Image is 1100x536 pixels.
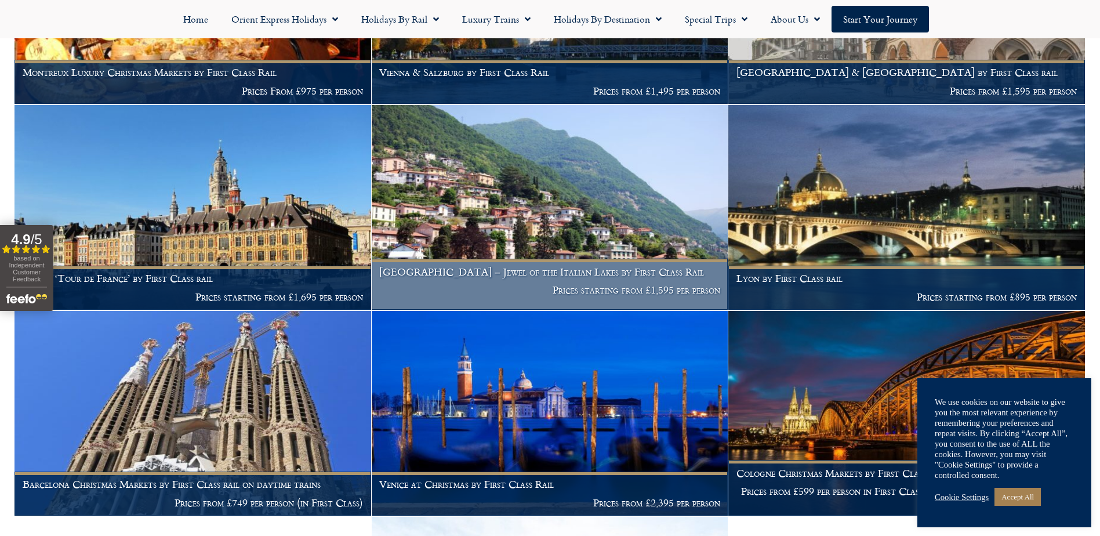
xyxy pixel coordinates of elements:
p: Prices starting from £1,595 per person [379,284,720,296]
a: Barcelona Christmas Markets by First Class rail on daytime trains Prices from £749 per person (in... [14,311,372,516]
p: Prices from £749 per person (in First Class) [23,497,364,509]
h1: Lyon by First Class rail [736,273,1077,284]
p: Prices from £599 per person in First Class (from £499 per person in Standard Class) [736,486,1077,508]
a: Home [172,6,220,32]
a: Special Trips [673,6,759,32]
h1: Barcelona Christmas Markets by First Class rail on daytime trains [23,479,364,490]
a: Venice at Christmas by First Class Rail Prices from £2,395 per person [372,311,729,516]
nav: Menu [6,6,1094,32]
div: We use cookies on our website to give you the most relevant experience by remembering your prefer... [935,397,1074,480]
h1: [GEOGRAPHIC_DATA] – Jewel of the Italian Lakes by First Class Rail [379,266,720,278]
p: Prices from £2,395 per person [379,497,720,509]
h1: Montreux Luxury Christmas Markets by First Class Rail [23,67,364,78]
a: Holidays by Rail [350,6,451,32]
a: Cookie Settings [935,492,989,502]
a: Cologne Christmas Markets by First Class Rail Prices from £599 per person in First Class (from £4... [728,311,1086,516]
a: Holidays by Destination [542,6,673,32]
a: Grand ‘Tour de France’ by First Class rail Prices starting from £1,695 per person [14,105,372,310]
h1: [GEOGRAPHIC_DATA] & [GEOGRAPHIC_DATA] by First Class rail [736,67,1077,78]
p: Prices from £1,595 per person [736,85,1077,97]
a: [GEOGRAPHIC_DATA] – Jewel of the Italian Lakes by First Class Rail Prices starting from £1,595 pe... [372,105,729,310]
a: Start your Journey [832,6,929,32]
h1: Vienna & Salzburg by First Class Rail [379,67,720,78]
a: Orient Express Holidays [220,6,350,32]
p: Prices starting from £895 per person [736,291,1077,303]
p: Prices From £975 per person [23,85,364,97]
a: Luxury Trains [451,6,542,32]
a: Lyon by First Class rail Prices starting from £895 per person [728,105,1086,310]
p: Prices from £1,495 per person [379,85,720,97]
h1: Grand ‘Tour de France’ by First Class rail [23,273,364,284]
h1: Cologne Christmas Markets by First Class Rail [736,468,1077,479]
h1: Venice at Christmas by First Class Rail [379,479,720,490]
a: Accept All [994,488,1041,506]
p: Prices starting from £1,695 per person [23,291,364,303]
a: About Us [759,6,832,32]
